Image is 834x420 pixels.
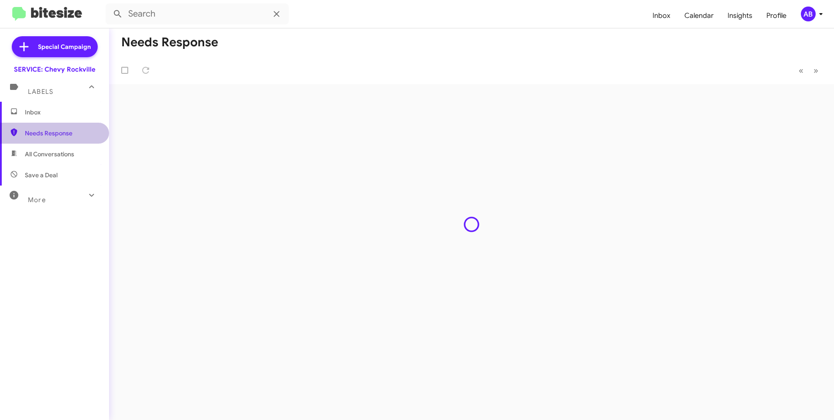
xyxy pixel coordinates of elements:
[121,35,218,49] h1: Needs Response
[721,3,759,28] a: Insights
[793,62,809,79] button: Previous
[793,7,824,21] button: AB
[25,150,74,158] span: All Conversations
[813,65,818,76] span: »
[25,129,99,138] span: Needs Response
[28,88,53,96] span: Labels
[28,196,46,204] span: More
[106,3,289,24] input: Search
[38,42,91,51] span: Special Campaign
[25,108,99,117] span: Inbox
[25,171,58,179] span: Save a Deal
[794,62,824,79] nav: Page navigation example
[677,3,721,28] a: Calendar
[801,7,816,21] div: AB
[646,3,677,28] a: Inbox
[12,36,98,57] a: Special Campaign
[14,65,96,74] div: SERVICE: Chevy Rockville
[759,3,793,28] a: Profile
[808,62,824,79] button: Next
[799,65,803,76] span: «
